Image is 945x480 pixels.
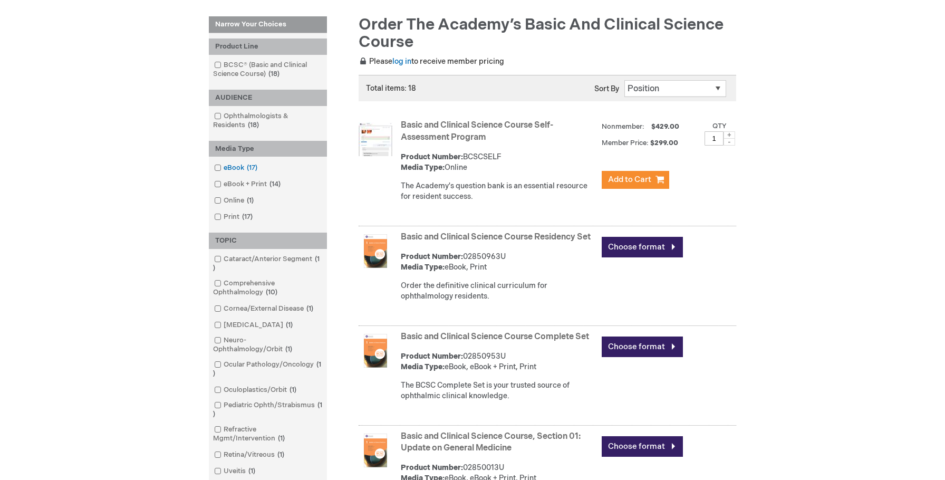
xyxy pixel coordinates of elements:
a: Retina/Vitreous1 [211,450,288,460]
div: Product Line [209,39,327,55]
span: 1 [275,450,287,459]
label: Sort By [594,84,619,93]
span: 18 [266,70,282,78]
span: 1 [244,196,256,205]
span: 1 [304,304,316,313]
span: Please to receive member pricing [359,57,504,66]
a: Oculoplastics/Orbit1 [211,385,301,395]
span: 1 [213,401,322,418]
span: 17 [239,213,255,221]
a: Comprehensive Ophthalmology10 [211,279,324,297]
span: 1 [283,345,295,353]
span: 1 [246,467,258,475]
div: The BCSC Complete Set is your trusted source of ophthalmic clinical knowledge. [401,380,596,401]
img: Basic and Clinical Science Course Self-Assessment Program [359,122,392,156]
a: Basic and Clinical Science Course Self-Assessment Program [401,120,553,142]
span: 17 [244,164,260,172]
img: Basic and Clinical Science Course Residency Set [359,234,392,268]
strong: Product Number: [401,152,463,161]
a: Choose format [602,337,683,357]
strong: Media Type: [401,163,445,172]
strong: Product Number: [401,463,463,472]
a: Basic and Clinical Science Course, Section 01: Update on General Medicine [401,431,581,454]
a: eBook + Print14 [211,179,285,189]
span: Total items: 18 [366,84,416,93]
a: Print17 [211,212,257,222]
a: [MEDICAL_DATA]1 [211,320,297,330]
span: 18 [245,121,262,129]
strong: Narrow Your Choices [209,16,327,33]
button: Add to Cart [602,171,669,189]
span: 1 [287,386,299,394]
div: The Academy's question bank is an essential resource for resident success. [401,181,596,202]
strong: Member Price: [602,139,649,147]
div: 02850953U eBook, eBook + Print, Print [401,351,596,372]
a: Cataract/Anterior Segment1 [211,254,324,273]
div: AUDIENCE [209,90,327,106]
a: log in [392,57,411,66]
strong: Media Type: [401,263,445,272]
span: 1 [283,321,295,329]
div: Media Type [209,141,327,157]
span: Order the Academy’s Basic and Clinical Science Course [359,15,724,52]
a: Uveitis1 [211,466,259,476]
a: Refractive Mgmt/Intervention1 [211,425,324,444]
div: 02850963U eBook, Print [401,252,596,273]
span: Add to Cart [608,175,651,185]
span: $429.00 [650,122,681,131]
label: Qty [712,122,727,130]
a: Ophthalmologists & Residents18 [211,111,324,130]
a: Choose format [602,237,683,257]
a: Ocular Pathology/Oncology1 [211,360,324,379]
div: BCSCSELF Online [401,152,596,173]
a: Pediatric Ophth/Strabismus1 [211,400,324,419]
span: 1 [213,255,320,272]
a: BCSC® (Basic and Clinical Science Course)18 [211,60,324,79]
input: Qty [705,131,724,146]
span: 1 [213,360,321,378]
img: Basic and Clinical Science Course Complete Set [359,334,392,368]
a: eBook17 [211,163,262,173]
a: Basic and Clinical Science Course Complete Set [401,332,589,342]
strong: Media Type: [401,362,445,371]
strong: Product Number: [401,352,463,361]
span: 10 [263,288,280,296]
a: Choose format [602,436,683,457]
a: Online1 [211,196,258,206]
a: Cornea/External Disease1 [211,304,317,314]
strong: Nonmember: [602,120,644,133]
span: 14 [267,180,283,188]
img: Basic and Clinical Science Course, Section 01: Update on General Medicine [359,434,392,467]
a: Basic and Clinical Science Course Residency Set [401,232,591,242]
div: Order the definitive clinical curriculum for ophthalmology residents. [401,281,596,302]
div: TOPIC [209,233,327,249]
span: $299.00 [650,139,680,147]
span: 1 [275,434,287,443]
a: Neuro-Ophthalmology/Orbit1 [211,335,324,354]
strong: Product Number: [401,252,463,261]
